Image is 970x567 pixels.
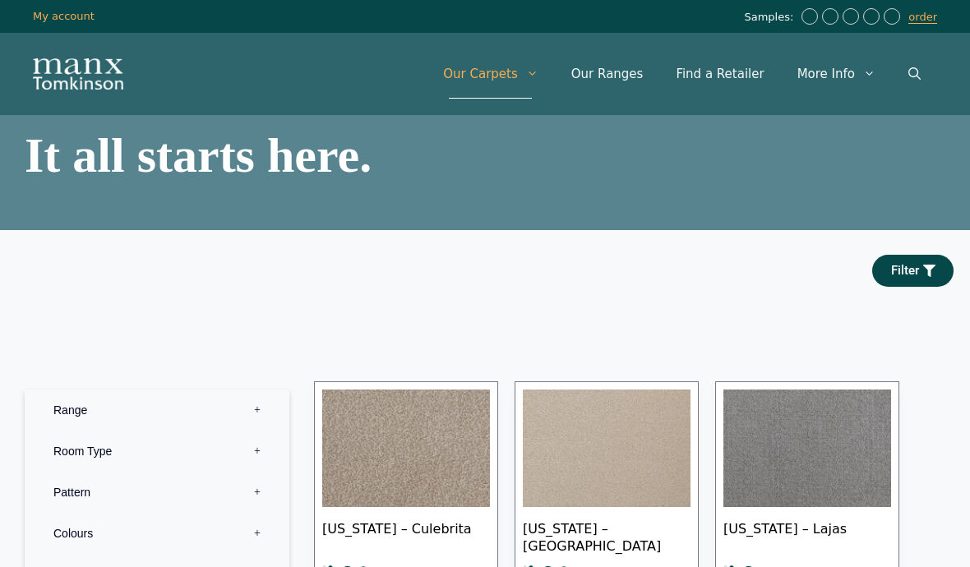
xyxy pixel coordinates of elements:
[37,472,277,513] label: Pattern
[892,49,937,99] a: Open Search Bar
[781,49,892,99] a: More Info
[908,11,937,24] a: order
[555,49,660,99] a: Our Ranges
[891,265,919,277] span: Filter
[427,49,555,99] a: Our Carpets
[37,431,277,472] label: Room Type
[33,58,123,90] img: Manx Tomkinson
[723,507,891,565] span: [US_STATE] – Lajas
[33,10,95,22] a: My account
[659,49,780,99] a: Find a Retailer
[872,255,954,287] a: Filter
[744,11,797,25] span: Samples:
[322,507,490,565] span: [US_STATE] – Culebrita
[427,49,937,99] nav: Primary
[37,513,277,554] label: Colours
[25,131,477,180] h1: It all starts here.
[523,507,691,565] span: [US_STATE] – [GEOGRAPHIC_DATA]
[37,390,277,431] label: Range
